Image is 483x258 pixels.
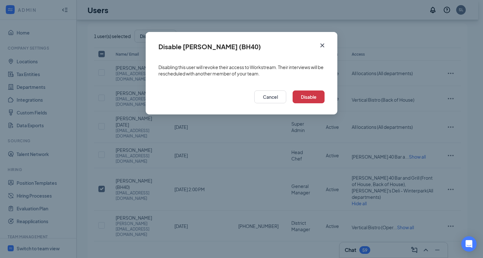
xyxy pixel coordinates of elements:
div: Disable [PERSON_NAME] (BH40) [158,43,261,50]
span: Disabling this user will revoke their access to Workstream. Their interviews will be rescheduled ... [158,64,325,77]
svg: Cross [318,42,326,49]
button: Cancel [254,90,286,103]
button: Close [314,32,337,52]
button: Disable [293,90,325,103]
div: Open Intercom Messenger [461,236,477,252]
